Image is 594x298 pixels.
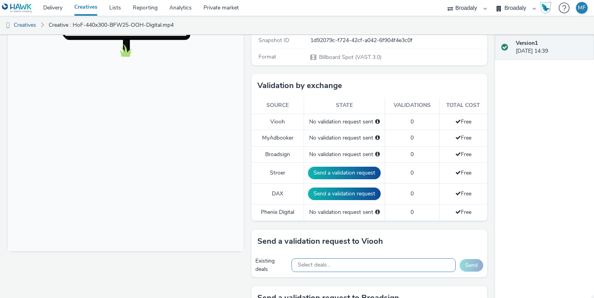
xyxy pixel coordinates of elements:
h3: Send a validation request to Viooh [257,235,383,247]
img: undefined Logo [2,3,32,13]
h3: Validation by exchange [257,80,342,92]
span: Free [455,151,471,158]
th: Total cost [439,97,487,114]
button: Send [460,259,483,272]
div: Please select a deal below and click on Send to send a validation request to Viooh. [375,118,380,126]
a: Creative : HoF-440x300-BFW25-OOH-Digital.mp4 [45,16,178,35]
div: Please select a deal below and click on Send to send a validation request to Broadsign. [375,151,380,158]
span: 0 [411,169,414,177]
th: State [304,97,385,114]
span: 0 [411,118,414,125]
td: Phenix Digital [251,204,304,221]
span: Free [455,169,471,177]
th: Source [251,97,304,114]
span: 0 [411,134,414,142]
span: Free [455,190,471,197]
td: Stroer [251,163,304,184]
div: Existing deals [255,257,288,273]
span: Format [258,53,276,61]
div: Please select a deal below and click on Send to send a validation request to MyAdbooker. [375,134,380,142]
span: Select deals... [298,262,330,269]
button: Send a validation request [308,188,381,200]
span: 0 [411,208,414,216]
span: Free [455,208,471,216]
div: [DATE] 14:39 [516,39,588,55]
span: Billboard Spot (VAST 3.0) [318,53,381,61]
button: Send a validation request [308,167,381,179]
div: No validation request sent [308,151,381,158]
td: Viooh [251,114,304,130]
div: 1d92079c-f724-42cf-a042-6f904f4e3c0f [310,37,486,44]
td: MyAdbooker [251,130,304,146]
div: No validation request sent [308,208,381,216]
strong: Version 1 [516,39,538,47]
img: dooh [4,22,12,29]
span: Snapshot ID [258,37,289,44]
div: MF [578,2,586,14]
span: Free [455,134,471,142]
span: 0 [411,190,414,197]
div: No validation request sent [308,118,381,126]
span: Free [455,118,471,125]
td: DAX [251,184,304,204]
div: No validation request sent [308,134,381,142]
span: 0 [411,151,414,158]
div: Please select a deal below and click on Send to send a validation request to Phenix Digital. [375,208,380,216]
img: Hawk Academy [540,2,552,14]
th: Validations [385,97,439,114]
td: Broadsign [251,146,304,162]
a: Hawk Academy [540,2,555,14]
